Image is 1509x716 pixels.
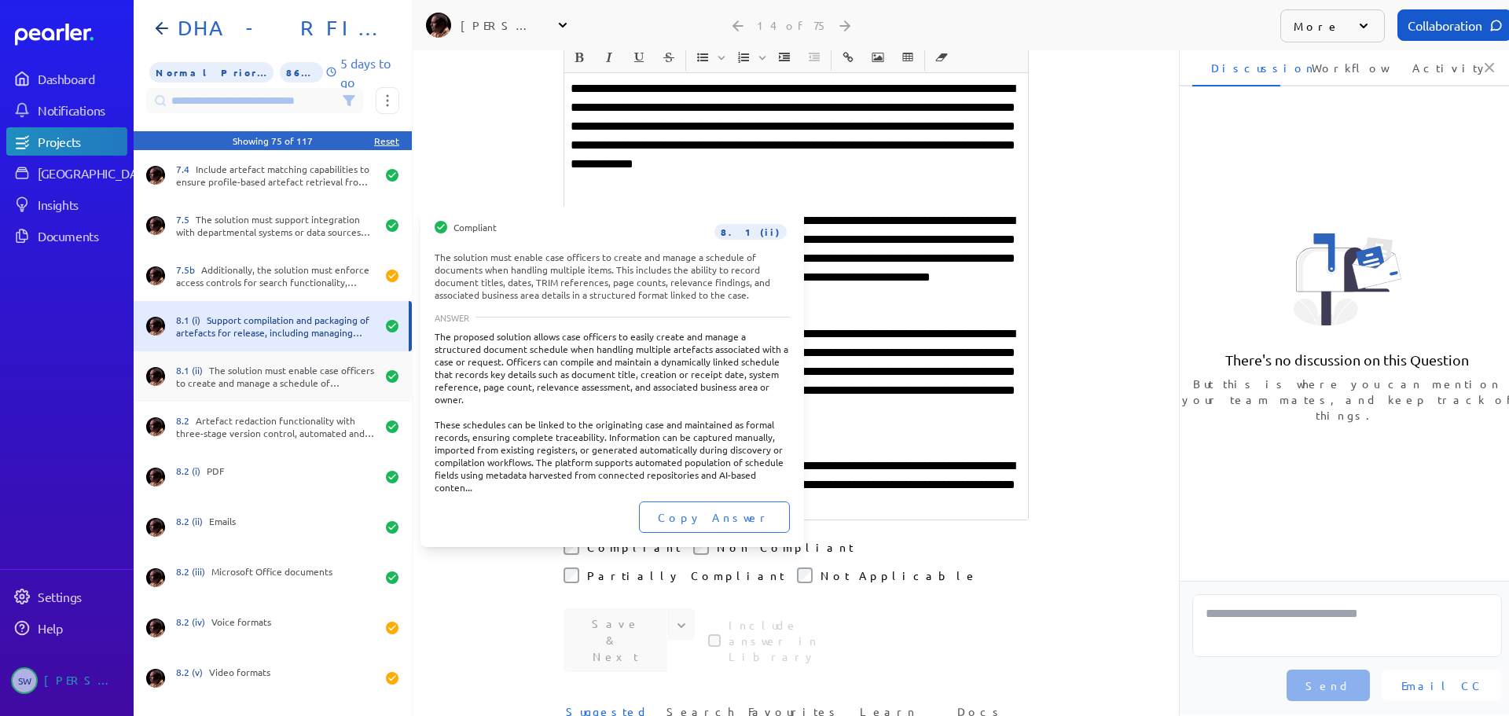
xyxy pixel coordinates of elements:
div: [PERSON_NAME] [461,17,539,33]
h1: DHA - RFI FOIP CMS Functional Requirements [171,16,387,41]
input: Answers in Private Projects aren't able to be included in the Answer Library [708,634,721,647]
li: Workflow [1293,49,1381,86]
div: Support compilation and packaging of artefacts for release, including managing document review an... [176,314,376,339]
li: Activity [1393,49,1481,86]
span: Bold [565,44,593,71]
a: Dashboard [15,24,127,46]
span: Decrease Indent [800,44,828,71]
label: Non Compliant [717,539,854,555]
a: Insights [6,190,127,218]
img: Ryan Baird [146,619,165,637]
button: Send [1287,670,1370,701]
button: Clear Formatting [928,44,955,71]
img: Ryan Baird [426,13,451,38]
label: Not Applicable [821,567,978,583]
span: 8.2 (iii) [176,565,211,578]
span: Compliant [453,221,497,241]
span: ANSWER [435,313,469,322]
button: Increase Indent [771,44,798,71]
button: Bold [566,44,593,71]
div: The solution must support integration with departmental systems or data sources for search and re... [176,213,376,238]
span: 8.2 (ii) [176,515,209,527]
div: Projects [38,134,126,149]
button: Insert Ordered List [730,44,757,71]
span: 8.2 (i) [176,464,207,477]
img: Ryan Baird [146,166,165,185]
button: Insert Unordered List [689,44,716,71]
a: Settings [6,582,127,611]
button: Italic [596,44,622,71]
span: 8.1 (ii) [176,364,209,376]
span: Insert Unordered List [688,44,728,71]
button: Insert link [835,44,861,71]
span: 7.4 [176,163,196,175]
span: Increase Indent [770,44,799,71]
div: [PERSON_NAME] [44,667,123,694]
img: Ryan Baird [146,216,165,235]
button: Copy Answer [639,501,790,533]
div: Include artefact matching capabilities to ensure profile-based artefact retrieval from integrated... [176,163,376,188]
span: 8.2 (v) [176,666,209,678]
p: More [1294,18,1340,34]
p: 5 days to go [340,53,399,91]
div: Showing 75 of 117 [233,134,313,147]
a: Help [6,614,127,642]
div: The solution must enable case officers to create and manage a schedule of documents when handling... [176,364,376,389]
button: Insert Image [865,44,891,71]
img: Ryan Baird [146,317,165,336]
img: Ryan Baird [146,468,165,487]
span: Send [1305,677,1351,693]
img: Ryan Baird [146,669,165,688]
div: Emails [176,515,376,540]
a: [GEOGRAPHIC_DATA] [6,159,127,187]
div: 14 of 75 [757,18,828,32]
button: Insert table [894,44,921,71]
a: Projects [6,127,127,156]
span: Italic [595,44,623,71]
span: Priority [149,62,274,83]
a: Notifications [6,96,127,124]
button: Strike through [655,44,682,71]
img: Ryan Baird [146,518,165,537]
span: Email CC [1401,677,1483,693]
span: 7.5 [176,213,196,226]
span: Steve Whittington [11,667,38,694]
span: 86% of Questions Completed [280,62,322,83]
label: Compliant [587,539,681,555]
span: Underline [625,44,653,71]
span: 8.1 (i) [176,314,207,326]
p: There's no discussion on this Question [1225,351,1469,369]
div: Microsoft Office documents [176,565,376,590]
div: Additionally, the solution must enforce access controls for search functionality, leveraging the ... [176,263,376,288]
label: Answers in Private Projects aren't able to be included in the Answer Library [729,617,862,664]
img: Ryan Baird [146,568,165,587]
div: Video formats [176,666,376,691]
button: Email CC [1382,670,1502,701]
div: Settings [38,589,126,604]
span: 8.2 [176,414,196,427]
button: Underline [626,44,652,71]
div: Dashboard [38,71,126,86]
span: Strike through [655,44,683,71]
a: Dashboard [6,64,127,93]
div: Help [38,620,126,636]
img: Ryan Baird [146,417,165,436]
a: Documents [6,222,127,250]
div: [GEOGRAPHIC_DATA] [38,165,155,181]
div: The proposed solution allows case officers to easily create and manage a structured document sche... [435,330,790,494]
div: Insights [38,196,126,212]
a: SW[PERSON_NAME] [6,661,127,700]
img: Ryan Baird [146,266,165,285]
div: Artefact redaction functionality with three-stage version control, automated and manual redaction... [176,414,376,439]
div: Reset [374,134,399,147]
li: Discussion [1192,49,1280,86]
span: Insert table [894,44,922,71]
span: 8.2 (iv) [176,615,211,628]
div: The solution must enable case officers to create and manage a schedule of documents when handling... [435,251,790,301]
img: Ryan Baird [146,367,165,386]
span: 8.1 (ii) [714,224,787,240]
span: Insert link [834,44,862,71]
div: Notifications [38,102,126,118]
span: Clear Formatting [927,44,956,71]
div: Documents [38,228,126,244]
